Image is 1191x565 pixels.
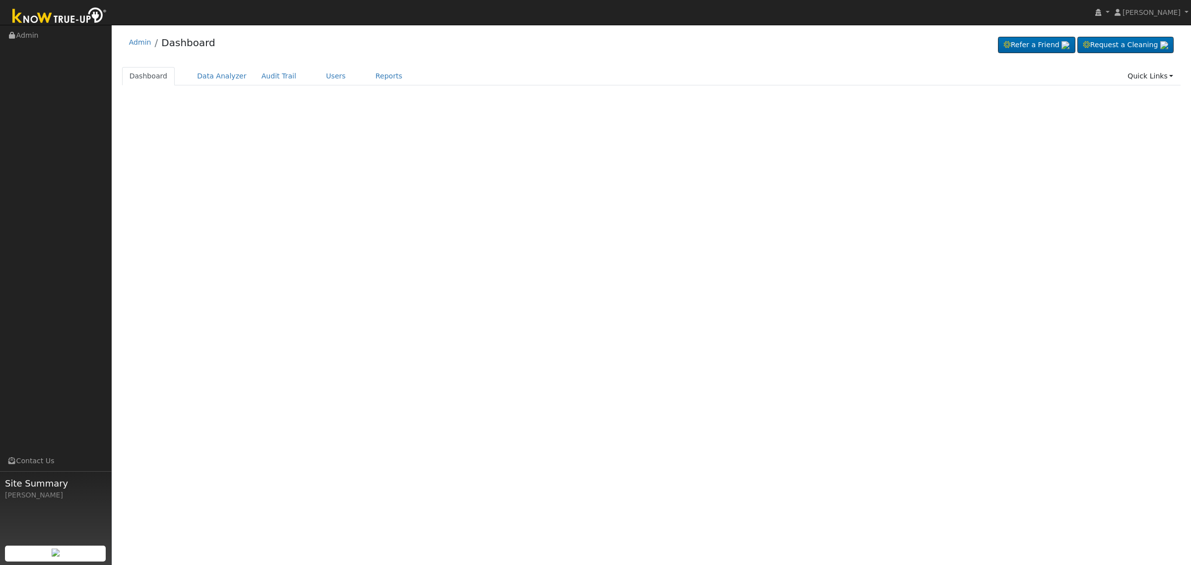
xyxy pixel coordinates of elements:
a: Data Analyzer [190,67,254,85]
a: Users [319,67,353,85]
img: retrieve [1160,41,1168,49]
a: Dashboard [161,37,215,49]
span: [PERSON_NAME] [1123,8,1181,16]
a: Reports [368,67,410,85]
img: retrieve [52,549,60,557]
a: Audit Trail [254,67,304,85]
div: [PERSON_NAME] [5,490,106,500]
a: Dashboard [122,67,175,85]
img: Know True-Up [7,5,112,28]
img: retrieve [1061,41,1069,49]
a: Request a Cleaning [1077,37,1174,54]
a: Quick Links [1120,67,1181,85]
a: Admin [129,38,151,46]
a: Refer a Friend [998,37,1075,54]
span: Site Summary [5,477,106,490]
